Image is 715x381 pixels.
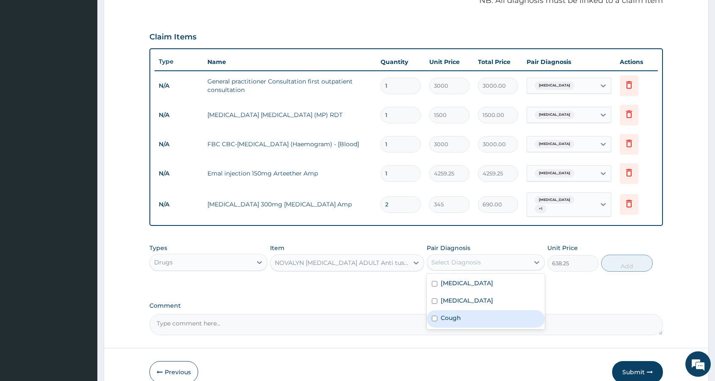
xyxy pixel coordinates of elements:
span: [MEDICAL_DATA] [535,140,574,148]
textarea: Type your message and hit 'Enter' [4,231,161,261]
label: Types [149,245,167,252]
td: N/A [155,197,203,212]
td: N/A [155,136,203,152]
label: Comment [149,302,663,309]
td: N/A [155,166,203,181]
span: We're online! [49,107,117,192]
td: [MEDICAL_DATA] 300mg [MEDICAL_DATA] Amp [203,196,376,213]
span: [MEDICAL_DATA] [535,81,574,90]
span: [MEDICAL_DATA] [535,111,574,119]
div: Select Diagnosis [431,258,481,267]
td: N/A [155,107,203,123]
span: [MEDICAL_DATA] [535,169,574,178]
th: Pair Diagnosis [522,53,616,70]
label: Cough [441,314,461,322]
span: [MEDICAL_DATA] [535,196,574,204]
label: Item [270,244,284,252]
label: [MEDICAL_DATA] [441,279,493,287]
h3: Claim Items [149,33,196,42]
label: Unit Price [547,244,578,252]
td: [MEDICAL_DATA] [MEDICAL_DATA] (MP) RDT [203,106,376,123]
div: NOVALYN [MEDICAL_DATA] ADULT Anti tussives BTL [275,259,409,267]
th: Quantity [376,53,425,70]
th: Actions [616,53,658,70]
td: N/A [155,78,203,94]
img: d_794563401_company_1708531726252_794563401 [16,42,34,64]
td: Emal injection 150mg Arteether Amp [203,165,376,182]
button: Add [601,255,652,272]
div: Minimize live chat window [139,4,159,25]
th: Total Price [474,53,522,70]
th: Type [155,54,203,70]
td: FBC CBC-[MEDICAL_DATA] (Haemogram) - [Blood] [203,136,376,153]
th: Name [203,53,376,70]
td: General practitioner Consultation first outpatient consultation [203,73,376,98]
th: Unit Price [425,53,474,70]
label: [MEDICAL_DATA] [441,296,493,305]
div: Drugs [154,258,173,267]
span: + 1 [535,205,547,213]
div: Chat with us now [44,47,142,58]
label: Pair Diagnosis [427,244,470,252]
